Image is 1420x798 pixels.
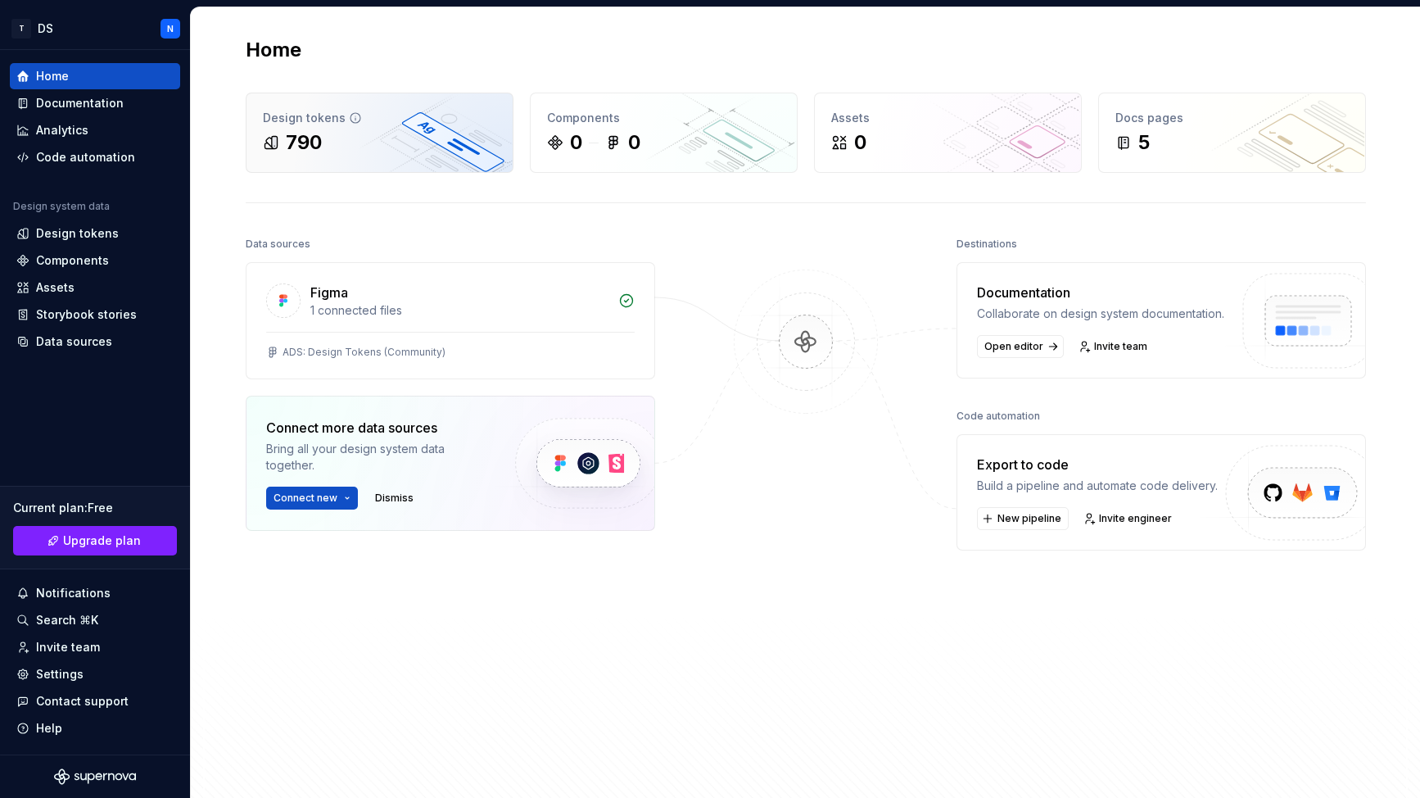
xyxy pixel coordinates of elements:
a: Invite team [1074,335,1155,358]
button: Search ⌘K [10,607,180,633]
a: Data sources [10,329,180,355]
a: Open editor [977,335,1064,358]
div: ADS: Design Tokens (Community) [283,346,445,359]
a: Docs pages5 [1098,93,1366,173]
span: Invite engineer [1099,512,1172,525]
span: New pipeline [997,512,1061,525]
a: Upgrade plan [13,526,177,555]
div: Bring all your design system data together. [266,441,487,474]
svg: Supernova Logo [54,769,136,785]
div: Contact support [36,693,129,710]
h2: Home [246,37,301,63]
div: Components [36,252,109,269]
div: Design tokens [263,110,496,126]
div: 790 [286,129,322,156]
div: 0 [570,129,582,156]
button: Connect new [266,487,358,510]
div: 0 [854,129,866,156]
a: Components00 [530,93,798,173]
div: Docs pages [1115,110,1349,126]
div: T [11,19,31,39]
span: Open editor [984,340,1043,353]
span: Invite team [1094,340,1147,353]
div: 1 connected files [310,302,608,319]
a: Design tokens790 [246,93,513,173]
a: Documentation [10,90,180,116]
a: Settings [10,661,180,687]
div: Search ⌘K [36,612,98,628]
div: Data sources [246,233,310,256]
div: 5 [1138,129,1150,156]
button: Notifications [10,580,180,606]
div: Destinations [956,233,1017,256]
a: Analytics [10,117,180,143]
div: Build a pipeline and automate code delivery. [977,478,1218,494]
button: Help [10,715,180,741]
div: Assets [831,110,1065,126]
button: Dismiss [368,487,421,510]
button: TDSN [3,11,187,46]
div: Invite team [36,639,100,655]
div: 0 [628,129,640,156]
div: Storybook stories [36,306,137,323]
div: Documentation [36,95,124,111]
a: Components [10,247,180,274]
div: Current plan : Free [13,500,177,516]
a: Invite team [10,634,180,660]
div: Settings [36,666,84,682]
span: Dismiss [375,492,414,505]
div: DS [38,20,53,37]
div: Code automation [956,405,1040,428]
div: Documentation [977,283,1224,302]
div: Notifications [36,585,111,601]
div: Data sources [36,333,112,350]
div: Design tokens [36,225,119,242]
a: Home [10,63,180,89]
div: Collaborate on design system documentation. [977,306,1224,322]
div: Figma [310,283,348,302]
div: Help [36,720,62,737]
button: Contact support [10,688,180,714]
a: Design tokens [10,220,180,247]
div: Design system data [13,200,110,213]
a: Assets0 [814,93,1082,173]
div: Analytics [36,122,88,138]
a: Figma1 connected filesADS: Design Tokens (Community) [246,262,655,379]
button: New pipeline [977,507,1069,530]
a: Invite engineer [1079,507,1179,530]
a: Assets [10,274,180,301]
a: Storybook stories [10,302,180,328]
div: N [167,22,174,35]
span: Upgrade plan [63,533,141,549]
div: Components [547,110,780,126]
span: Connect new [274,492,337,505]
div: Assets [36,279,75,296]
div: Export to code [977,455,1218,474]
div: Connect more data sources [266,418,487,438]
div: Code automation [36,149,135,165]
a: Code automation [10,144,180,170]
div: Home [36,68,69,84]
